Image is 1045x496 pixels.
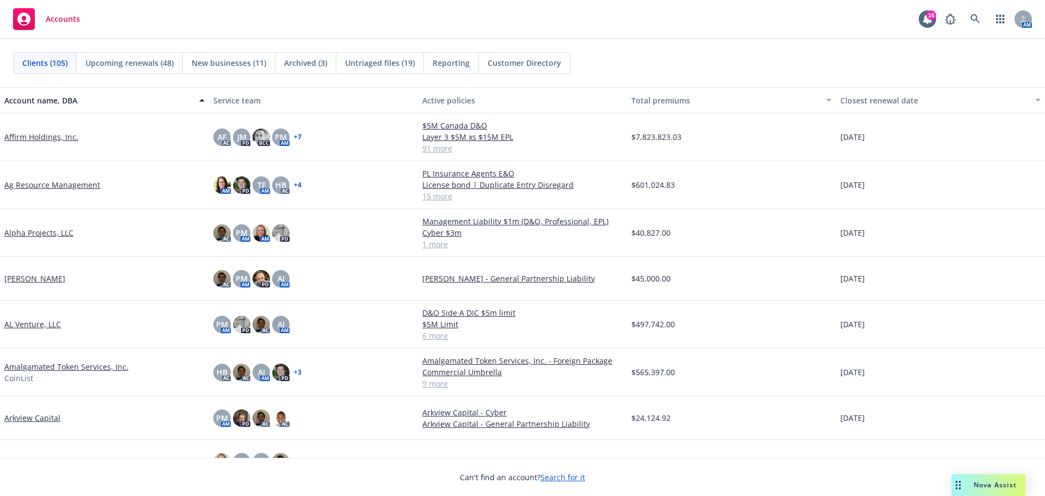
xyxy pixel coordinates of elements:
[939,8,961,30] a: Report a Bug
[4,95,193,106] div: Account name, DBA
[213,95,414,106] div: Service team
[216,319,228,330] span: PM
[4,456,46,467] a: B2 Bancorp
[213,176,231,194] img: photo
[236,456,248,467] span: PM
[631,131,681,143] span: $7,823,823.03
[951,474,1025,496] button: Nova Assist
[237,131,247,143] span: JM
[253,270,270,287] img: photo
[422,191,623,202] a: 15 more
[840,319,865,330] span: [DATE]
[964,8,986,30] a: Search
[627,87,836,113] button: Total premiums
[433,57,470,69] span: Reporting
[272,364,290,381] img: photo
[233,176,250,194] img: photo
[418,87,627,113] button: Active policies
[422,330,623,341] a: 6 more
[22,57,67,69] span: Clients (105)
[422,319,623,330] a: $5M Limit
[272,224,290,242] img: photo
[213,453,231,470] img: photo
[631,95,820,106] div: Total premiums
[631,273,671,284] span: $45,000.00
[294,369,302,376] a: + 3
[840,412,865,424] span: [DATE]
[257,179,266,191] span: TF
[422,143,623,154] a: 91 more
[422,418,623,430] a: Arkview Capital - General Partnership Liability
[840,131,865,143] span: [DATE]
[422,168,623,179] a: PL Insurance Agents E&O
[631,227,671,238] span: $40,827.00
[422,238,623,250] a: 1 more
[840,273,865,284] span: [DATE]
[233,409,250,427] img: photo
[213,224,231,242] img: photo
[275,131,287,143] span: PM
[236,273,248,284] span: PM
[284,57,327,69] span: Archived (3)
[255,456,267,467] span: CW
[422,307,623,319] a: D&O Side A DIC $5m limit
[272,409,290,427] img: photo
[540,472,585,482] a: Search for it
[4,412,60,424] a: Arkview Capital
[46,15,80,23] span: Accounts
[840,179,865,191] span: [DATE]
[422,227,623,238] a: Cyber $3m
[216,412,228,424] span: PM
[213,270,231,287] img: photo
[422,378,623,389] a: 9 more
[840,227,865,238] span: [DATE]
[236,227,248,238] span: PM
[217,366,228,378] span: HB
[4,273,65,284] a: [PERSON_NAME]
[4,319,61,330] a: AL Venture, LLC
[989,8,1011,30] a: Switch app
[253,316,270,333] img: photo
[974,480,1017,489] span: Nova Assist
[422,366,623,378] a: Commercial Umbrella
[840,456,865,467] span: [DATE]
[422,273,623,284] a: [PERSON_NAME] - General Partnership Liability
[422,456,623,467] a: D&O $1M / EPL $250k / Cyber $1M
[4,372,33,384] span: CoinList
[488,57,561,69] span: Customer Directory
[422,179,623,191] a: License bond | Duplicate Entry Disregard
[253,128,270,146] img: photo
[422,355,623,366] a: Amalgamated Token Services, Inc. - Foreign Package
[460,471,585,483] span: Can't find an account?
[926,10,936,20] div: 16
[4,361,128,372] a: Amalgamated Token Services, Inc.
[278,319,285,330] span: AJ
[294,182,302,188] a: + 4
[422,216,623,227] a: Management Liability $1m (D&O, Professional, EPL)
[253,224,270,242] img: photo
[258,366,265,378] span: AJ
[422,120,623,131] a: $5M Canada D&O
[951,474,965,496] div: Drag to move
[840,95,1029,106] div: Closest renewal date
[631,366,675,378] span: $565,397.00
[218,131,226,143] span: AF
[85,57,174,69] span: Upcoming renewals (48)
[631,319,675,330] span: $497,742.00
[422,95,623,106] div: Active policies
[233,364,250,381] img: photo
[4,179,100,191] a: Ag Resource Management
[631,412,671,424] span: $24,124.92
[631,456,671,467] span: $28,457.00
[192,57,266,69] span: New businesses (11)
[840,366,865,378] span: [DATE]
[836,87,1045,113] button: Closest renewal date
[4,227,73,238] a: Alpha Projects, LLC
[9,4,84,34] a: Accounts
[209,87,418,113] button: Service team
